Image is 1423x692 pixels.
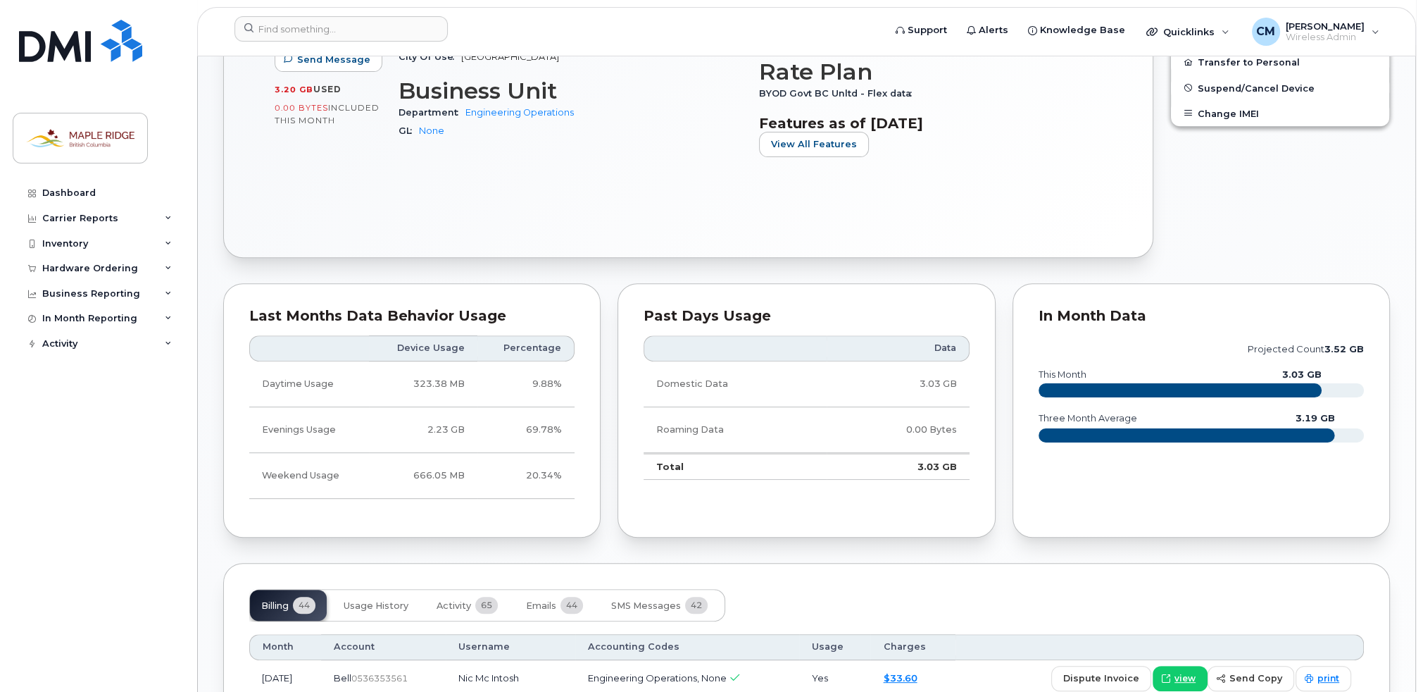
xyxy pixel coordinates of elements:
[1317,672,1339,685] span: print
[344,600,408,612] span: Usage History
[759,88,919,99] span: BYOD Govt BC Unltd - Flex data
[399,125,419,136] span: GL
[1018,16,1135,44] a: Knowledge Base
[526,600,556,612] span: Emails
[437,600,471,612] span: Activity
[275,102,380,125] span: included this month
[249,453,575,499] tr: Friday from 6:00pm to Monday 8:00am
[249,407,575,453] tr: Weekdays from 6:00pm to 8:00am
[275,103,328,113] span: 0.00 Bytes
[644,362,826,407] td: Domestic Data
[249,362,369,407] td: Daytime Usage
[399,51,461,62] span: City Of Use
[461,51,559,62] span: [GEOGRAPHIC_DATA]
[1296,666,1351,691] a: print
[249,453,369,499] td: Weekend Usage
[827,335,970,361] th: Data
[275,47,382,72] button: Send Message
[560,597,583,614] span: 44
[1153,666,1208,691] a: view
[827,407,970,453] td: 0.00 Bytes
[870,634,955,660] th: Charges
[1040,23,1125,37] span: Knowledge Base
[1286,32,1365,43] span: Wireless Admin
[1286,20,1365,32] span: [PERSON_NAME]
[883,672,917,684] a: $33.60
[465,107,574,118] a: Engineering Operations
[644,453,826,480] td: Total
[1174,672,1196,685] span: view
[477,335,575,361] th: Percentage
[827,362,970,407] td: 3.03 GB
[475,597,498,614] span: 65
[234,16,448,42] input: Find something...
[249,309,575,323] div: Last Months Data Behavior Usage
[275,85,313,94] span: 3.20 GB
[1324,344,1364,354] tspan: 3.52 GB
[297,53,370,66] span: Send Message
[1198,82,1315,93] span: Suspend/Cancel Device
[1282,369,1322,380] text: 3.03 GB
[1051,666,1151,691] button: dispute invoice
[1242,18,1389,46] div: Colin Munialo
[1063,672,1139,685] span: dispute invoice
[1038,413,1137,424] text: three month average
[1171,101,1389,126] button: Change IMEI
[588,672,727,684] span: Engineering Operations, None
[979,23,1008,37] span: Alerts
[685,597,708,614] span: 42
[799,634,871,660] th: Usage
[369,335,477,361] th: Device Usage
[827,453,970,480] td: 3.03 GB
[771,137,857,151] span: View All Features
[477,453,575,499] td: 20.34%
[1163,26,1215,37] span: Quicklinks
[957,16,1018,44] a: Alerts
[477,407,575,453] td: 69.78%
[399,78,742,104] h3: Business Unit
[321,634,446,660] th: Account
[1295,413,1334,424] text: 3.19 GB
[446,634,576,660] th: Username
[399,107,465,118] span: Department
[351,673,408,684] span: 0536353561
[1171,49,1389,75] button: Transfer to Personal
[249,407,369,453] td: Evenings Usage
[419,125,444,136] a: None
[908,23,947,37] span: Support
[249,634,321,660] th: Month
[1038,369,1086,380] text: this month
[334,672,351,684] span: Bell
[369,453,477,499] td: 666.05 MB
[759,59,1103,85] h3: Rate Plan
[1256,23,1275,40] span: CM
[1171,75,1389,101] button: Suspend/Cancel Device
[611,600,681,612] span: SMS Messages
[1208,666,1294,691] button: send copy
[1136,18,1239,46] div: Quicklinks
[313,84,341,94] span: used
[1248,344,1364,354] text: projected count
[1039,309,1364,323] div: In Month Data
[644,309,969,323] div: Past Days Usage
[759,115,1103,132] h3: Features as of [DATE]
[477,362,575,407] td: 9.88%
[886,16,957,44] a: Support
[1229,672,1282,685] span: send copy
[369,362,477,407] td: 323.38 MB
[369,407,477,453] td: 2.23 GB
[575,634,799,660] th: Accounting Codes
[644,407,826,453] td: Roaming Data
[759,132,869,157] button: View All Features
